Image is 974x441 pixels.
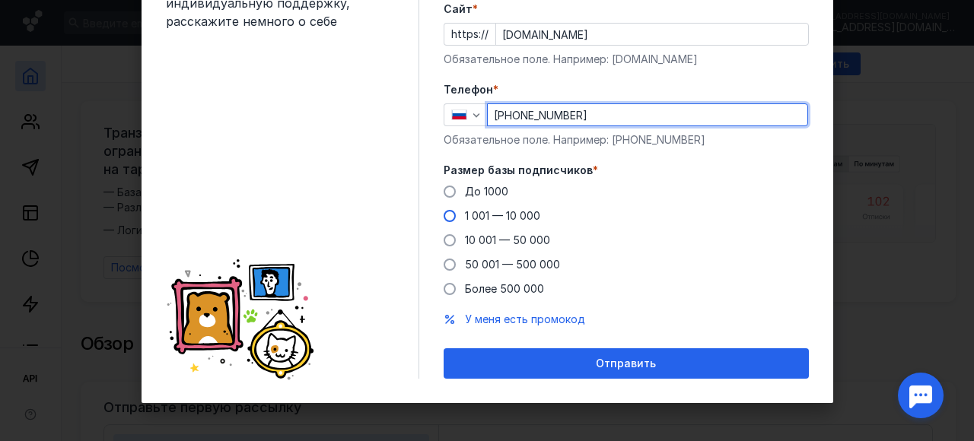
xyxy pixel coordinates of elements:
span: 50 001 — 500 000 [465,258,560,271]
div: Обязательное поле. Например: [DOMAIN_NAME] [444,52,809,67]
span: 10 001 — 50 000 [465,233,550,246]
span: Размер базы подписчиков [444,163,593,178]
span: У меня есть промокод [465,313,585,325]
span: Cайт [444,2,473,17]
button: Отправить [444,348,809,379]
span: Телефон [444,82,493,97]
span: Отправить [596,357,656,370]
span: До 1000 [465,185,508,198]
div: Обязательное поле. Например: [PHONE_NUMBER] [444,132,809,148]
button: У меня есть промокод [465,312,585,327]
span: 1 001 — 10 000 [465,209,540,222]
span: Более 500 000 [465,282,544,295]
